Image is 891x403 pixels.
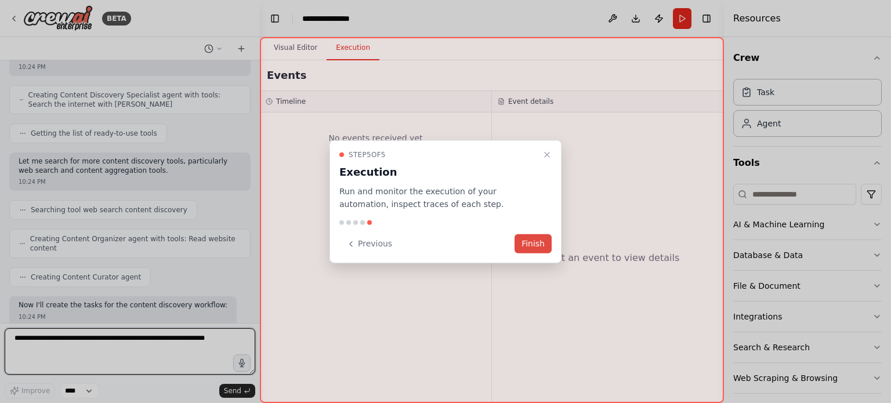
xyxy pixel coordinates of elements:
[339,164,538,180] h3: Execution
[339,184,538,211] p: Run and monitor the execution of your automation, inspect traces of each step.
[540,147,554,161] button: Close walkthrough
[267,10,283,27] button: Hide left sidebar
[349,150,386,159] span: Step 5 of 5
[339,234,399,253] button: Previous
[515,234,552,253] button: Finish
